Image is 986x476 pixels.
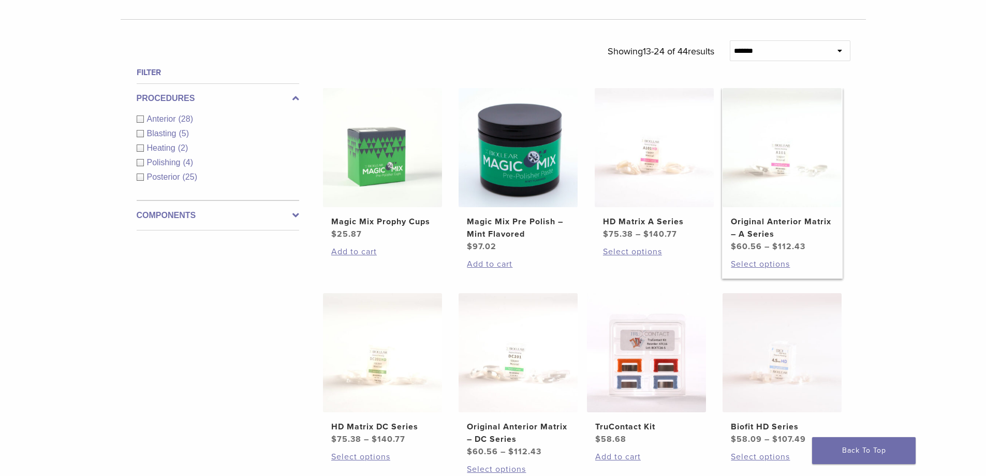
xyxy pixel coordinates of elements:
a: Add to cart: “Magic Mix Pre Polish - Mint Flavored” [467,258,569,270]
a: Add to cart: “TruContact Kit” [595,451,698,463]
a: Select options for “Original Anterior Matrix - DC Series” [467,463,569,475]
span: $ [331,434,337,444]
span: Blasting [147,129,179,138]
img: Magic Mix Prophy Cups [323,88,442,207]
a: Select options for “HD Matrix A Series” [603,246,705,258]
bdi: 107.49 [772,434,806,444]
a: HD Matrix A SeriesHD Matrix A Series [594,88,715,240]
h2: TruContact Kit [595,421,698,433]
label: Components [137,209,299,222]
bdi: 58.68 [595,434,626,444]
label: Procedures [137,92,299,105]
h2: HD Matrix DC Series [331,421,434,433]
h2: Biofit HD Series [731,421,833,433]
bdi: 112.43 [508,446,541,457]
span: $ [467,241,473,252]
bdi: 140.77 [643,229,677,239]
p: Showing results [608,40,714,62]
span: (2) [178,143,188,152]
a: Select options for “Original Anterior Matrix - A Series” [731,258,833,270]
span: (25) [183,172,197,181]
a: Select options for “HD Matrix DC Series” [331,451,434,463]
bdi: 60.56 [467,446,498,457]
img: TruContact Kit [587,293,706,412]
h2: Magic Mix Prophy Cups [331,215,434,228]
h2: Original Anterior Matrix – A Series [731,215,833,240]
h2: Magic Mix Pre Polish – Mint Flavored [467,215,569,240]
bdi: 58.09 [731,434,762,444]
img: Original Anterior Matrix - A Series [723,88,842,207]
a: Original Anterior Matrix - A SeriesOriginal Anterior Matrix – A Series [722,88,843,253]
bdi: 112.43 [772,241,805,252]
bdi: 140.77 [372,434,405,444]
span: Anterior [147,114,179,123]
bdi: 75.38 [331,434,361,444]
span: $ [772,241,778,252]
img: Biofit HD Series [723,293,842,412]
a: Magic Mix Prophy CupsMagic Mix Prophy Cups $25.87 [322,88,443,240]
span: $ [467,446,473,457]
a: TruContact KitTruContact Kit $58.68 [586,293,707,445]
span: $ [603,229,609,239]
span: $ [331,229,337,239]
span: $ [731,434,737,444]
span: – [764,241,770,252]
a: Add to cart: “Magic Mix Prophy Cups” [331,246,434,258]
h2: Original Anterior Matrix – DC Series [467,421,569,445]
span: (5) [179,129,189,138]
span: – [501,446,506,457]
span: $ [731,241,737,252]
span: $ [508,446,514,457]
img: HD Matrix A Series [595,88,714,207]
img: HD Matrix DC Series [323,293,442,412]
bdi: 25.87 [331,229,362,239]
span: $ [372,434,377,444]
bdi: 97.02 [467,241,496,252]
span: (4) [183,158,193,167]
a: HD Matrix DC SeriesHD Matrix DC Series [322,293,443,445]
img: Magic Mix Pre Polish - Mint Flavored [459,88,578,207]
a: Magic Mix Pre Polish - Mint FlavoredMagic Mix Pre Polish – Mint Flavored $97.02 [458,88,579,253]
span: Polishing [147,158,183,167]
span: Posterior [147,172,183,181]
span: $ [643,229,649,239]
span: – [636,229,641,239]
a: Select options for “Biofit HD Series” [731,451,833,463]
a: Original Anterior Matrix - DC SeriesOriginal Anterior Matrix – DC Series [458,293,579,458]
span: $ [772,434,778,444]
a: Back To Top [812,437,916,464]
span: – [764,434,770,444]
bdi: 75.38 [603,229,633,239]
h4: Filter [137,66,299,79]
span: (28) [179,114,193,123]
h2: HD Matrix A Series [603,215,705,228]
span: $ [595,434,601,444]
a: Biofit HD SeriesBiofit HD Series [722,293,843,445]
span: – [364,434,369,444]
span: Heating [147,143,178,152]
span: 13-24 of 44 [643,46,688,57]
bdi: 60.56 [731,241,762,252]
img: Original Anterior Matrix - DC Series [459,293,578,412]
